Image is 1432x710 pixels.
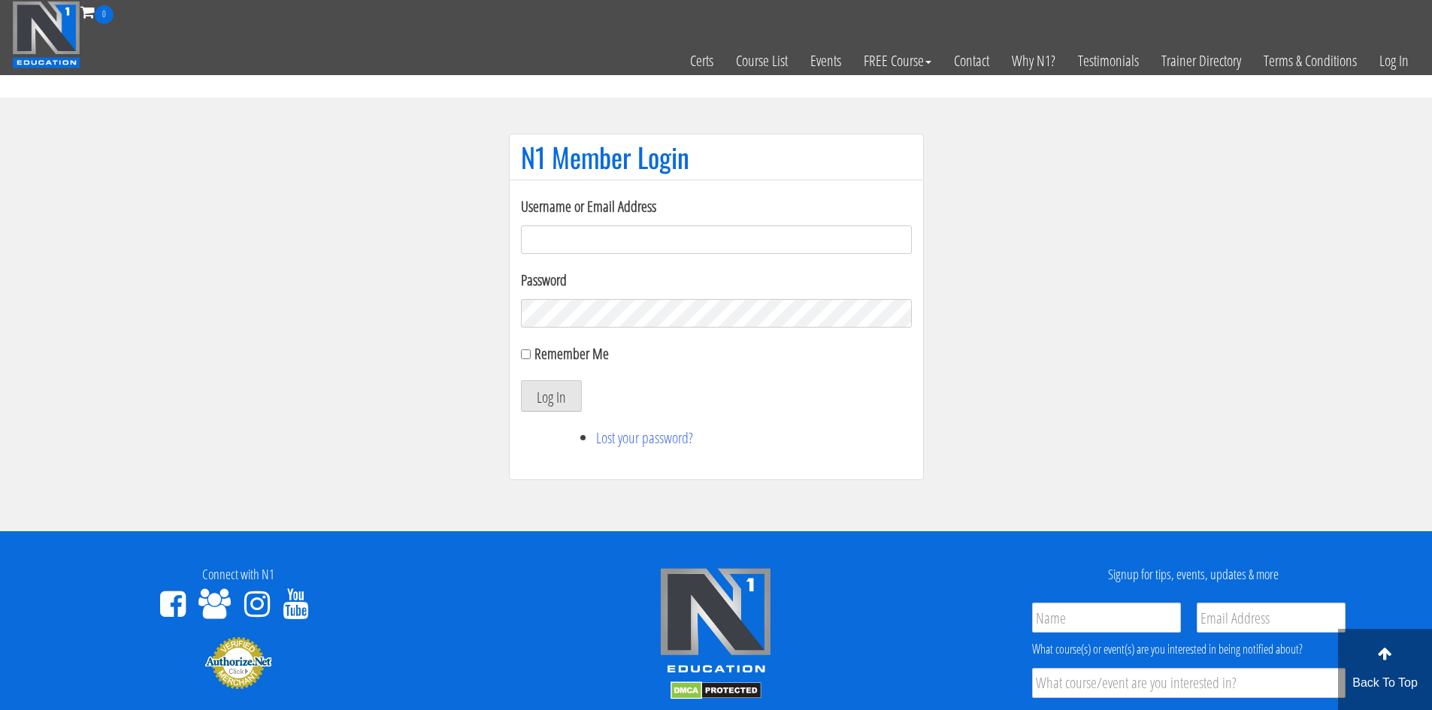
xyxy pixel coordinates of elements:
[966,567,1421,582] h4: Signup for tips, events, updates & more
[1197,603,1346,633] input: Email Address
[725,24,799,98] a: Course List
[95,5,114,24] span: 0
[1032,668,1346,698] input: What course/event are you interested in?
[1067,24,1150,98] a: Testimonials
[1150,24,1252,98] a: Trainer Directory
[1032,603,1181,633] input: Name
[1368,24,1420,98] a: Log In
[671,681,761,699] img: DMCA.com Protection Status
[596,428,693,448] a: Lost your password?
[799,24,852,98] a: Events
[204,636,272,690] img: Authorize.Net Merchant - Click to Verify
[852,24,943,98] a: FREE Course
[11,567,466,582] h4: Connect with N1
[521,142,912,172] h1: N1 Member Login
[534,343,609,364] label: Remember Me
[659,567,772,678] img: n1-edu-logo
[521,269,912,292] label: Password
[1252,24,1368,98] a: Terms & Conditions
[1032,640,1346,658] div: What course(s) or event(s) are you interested in being notified about?
[12,1,80,68] img: n1-education
[521,380,582,412] button: Log In
[521,195,912,218] label: Username or Email Address
[679,24,725,98] a: Certs
[1001,24,1067,98] a: Why N1?
[943,24,1001,98] a: Contact
[80,2,114,22] a: 0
